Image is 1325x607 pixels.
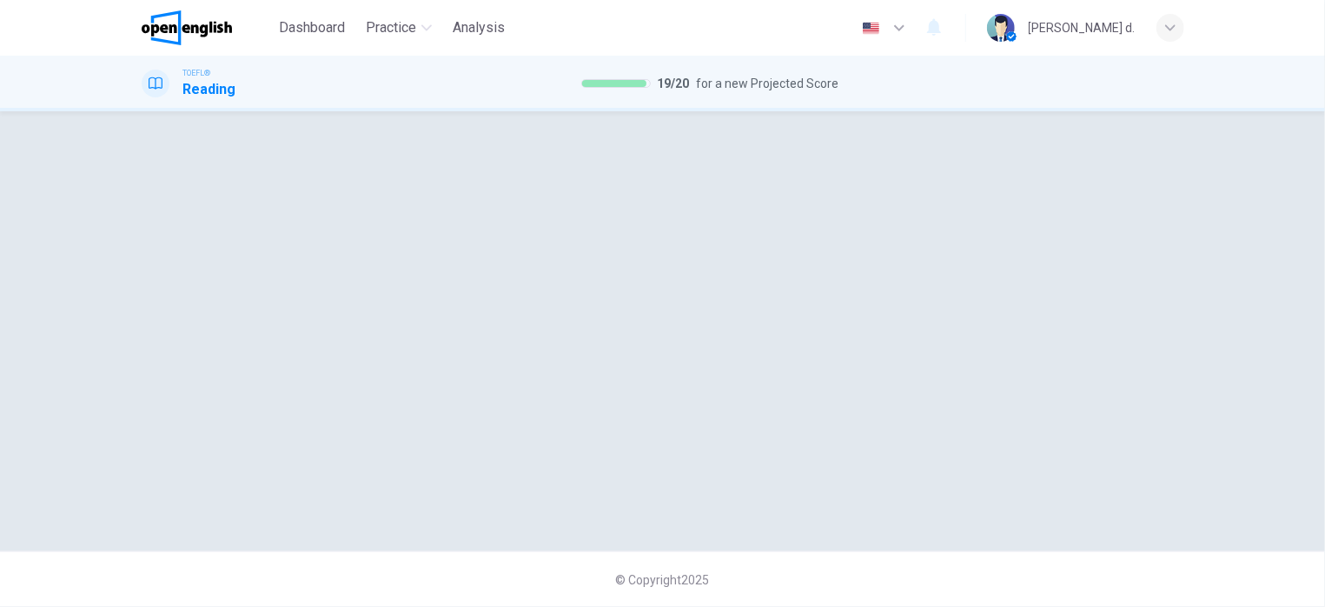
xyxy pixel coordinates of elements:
span: Dashboard [279,17,345,38]
span: for a new Projected Score [697,73,839,94]
img: OpenEnglish logo [142,10,233,45]
img: Profile picture [987,14,1015,42]
h1: Reading [183,79,236,100]
div: [PERSON_NAME] d. [1029,17,1136,38]
span: Analysis [453,17,505,38]
button: Analysis [446,12,512,43]
span: © Copyright 2025 [616,573,710,587]
span: 19 / 20 [658,73,690,94]
span: Practice [366,17,416,38]
button: Dashboard [272,12,352,43]
img: en [860,22,882,35]
button: Practice [359,12,439,43]
a: OpenEnglish logo [142,10,273,45]
span: TOEFL® [183,67,211,79]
